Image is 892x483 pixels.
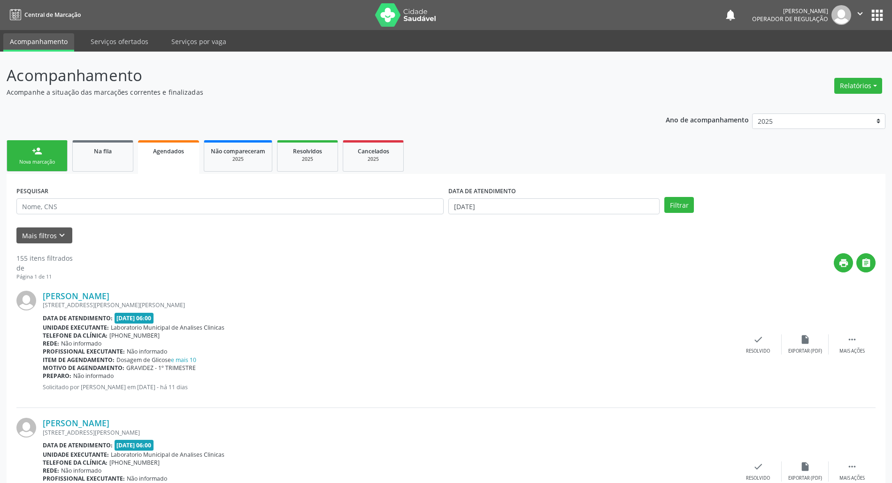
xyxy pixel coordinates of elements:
[43,291,109,301] a: [PERSON_NAME]
[861,258,871,268] i: 
[126,364,196,372] span: GRAVIDEZ - 1º TRIMESTRE
[16,418,36,438] img: img
[724,8,737,22] button: notifications
[61,467,101,475] span: Não informado
[127,347,167,355] span: Não informado
[800,334,810,345] i: insert_drive_file
[788,475,822,482] div: Exportar (PDF)
[752,15,828,23] span: Operador de regulação
[3,33,74,52] a: Acompanhamento
[109,459,160,467] span: [PHONE_NUMBER]
[94,147,112,155] span: Na fila
[856,253,876,272] button: 
[109,332,160,340] span: [PHONE_NUMBER]
[24,11,81,19] span: Central de Marcação
[16,263,73,273] div: de
[43,383,735,391] p: Solicitado por [PERSON_NAME] em [DATE] - há 11 dias
[448,198,660,214] input: Selecione um intervalo
[43,372,71,380] b: Preparo:
[753,334,763,345] i: check
[115,440,154,451] span: [DATE] 06:00
[16,273,73,281] div: Página 1 de 11
[16,291,36,310] img: img
[43,459,108,467] b: Telefone da clínica:
[7,7,81,23] a: Central de Marcação
[111,324,224,332] span: Laboratorio Municipal de Analises Clinicas
[16,253,73,263] div: 155 itens filtrados
[847,461,857,472] i: 
[838,258,849,268] i: print
[16,198,444,214] input: Nome, CNS
[16,184,48,198] label: PESQUISAR
[43,356,115,364] b: Item de agendamento:
[43,301,735,309] div: [STREET_ADDRESS][PERSON_NAME][PERSON_NAME]
[61,340,101,347] span: Não informado
[111,451,224,459] span: Laboratorio Municipal de Analises Clinicas
[116,356,196,364] span: Dosagem de Glicose
[73,372,114,380] span: Não informado
[855,8,865,19] i: 
[43,451,109,459] b: Unidade executante:
[7,64,622,87] p: Acompanhamento
[43,467,59,475] b: Rede:
[43,347,125,355] b: Profissional executante:
[43,324,109,332] b: Unidade executante:
[788,348,822,355] div: Exportar (PDF)
[834,78,882,94] button: Relatórios
[43,441,113,449] b: Data de atendimento:
[84,33,155,50] a: Serviços ofertados
[350,156,397,163] div: 2025
[847,334,857,345] i: 
[115,313,154,324] span: [DATE] 06:00
[358,147,389,155] span: Cancelados
[43,340,59,347] b: Rede:
[16,227,72,244] button: Mais filtroskeyboard_arrow_down
[293,147,322,155] span: Resolvidos
[752,7,828,15] div: [PERSON_NAME]
[211,156,265,163] div: 2025
[57,230,67,241] i: keyboard_arrow_down
[746,348,770,355] div: Resolvido
[284,156,331,163] div: 2025
[165,33,233,50] a: Serviços por vaga
[753,461,763,472] i: check
[153,147,184,155] span: Agendados
[831,5,851,25] img: img
[869,7,885,23] button: apps
[800,461,810,472] i: insert_drive_file
[171,356,196,364] a: e mais 10
[839,348,865,355] div: Mais ações
[7,87,622,97] p: Acompanhe a situação das marcações correntes e finalizadas
[746,475,770,482] div: Resolvido
[43,332,108,340] b: Telefone da clínica:
[834,253,853,272] button: print
[32,146,42,156] div: person_add
[43,364,124,372] b: Motivo de agendamento:
[851,5,869,25] button: 
[43,418,109,428] a: [PERSON_NAME]
[839,475,865,482] div: Mais ações
[43,314,113,322] b: Data de atendimento:
[127,475,167,483] span: Não informado
[448,184,516,198] label: DATA DE ATENDIMENTO
[211,147,265,155] span: Não compareceram
[664,197,694,213] button: Filtrar
[43,475,125,483] b: Profissional executante:
[666,113,749,125] p: Ano de acompanhamento
[14,158,61,166] div: Nova marcação
[43,429,735,437] div: [STREET_ADDRESS][PERSON_NAME]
